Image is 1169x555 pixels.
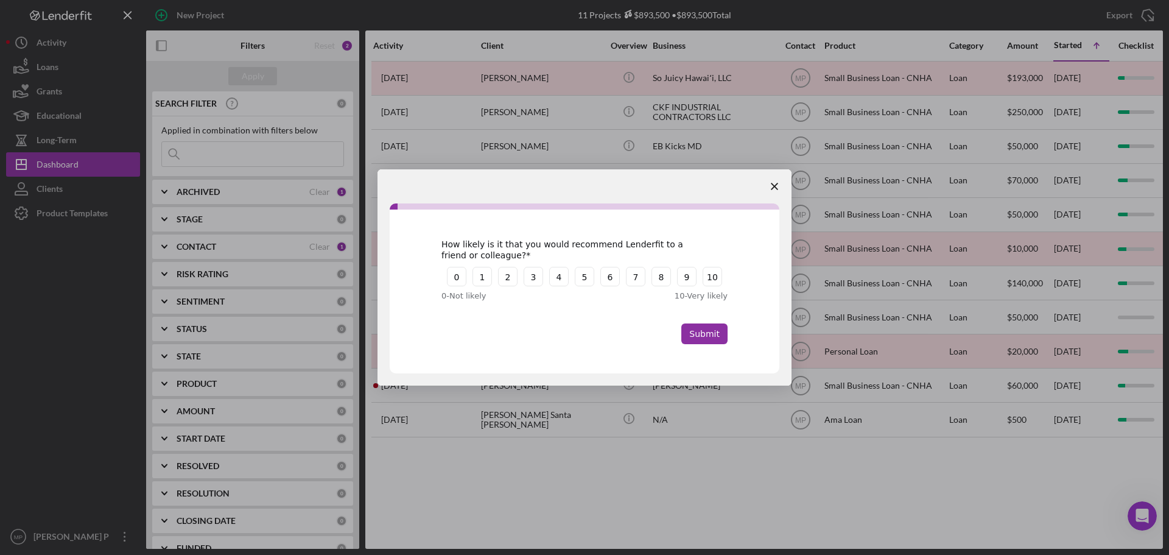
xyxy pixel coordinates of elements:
button: 10 [703,267,722,286]
button: 6 [600,267,620,286]
button: 9 [677,267,697,286]
div: 10 - Very likely [618,290,728,302]
button: 3 [524,267,543,286]
span: Close survey [757,169,792,203]
button: 2 [498,267,518,286]
button: 7 [626,267,645,286]
button: 0 [447,267,466,286]
div: 0 - Not likely [441,290,551,302]
button: Submit [681,323,728,344]
button: 4 [549,267,569,286]
button: 1 [472,267,492,286]
div: How likely is it that you would recommend Lenderfit to a friend or colleague? [441,239,709,261]
button: 5 [575,267,594,286]
button: 8 [651,267,671,286]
